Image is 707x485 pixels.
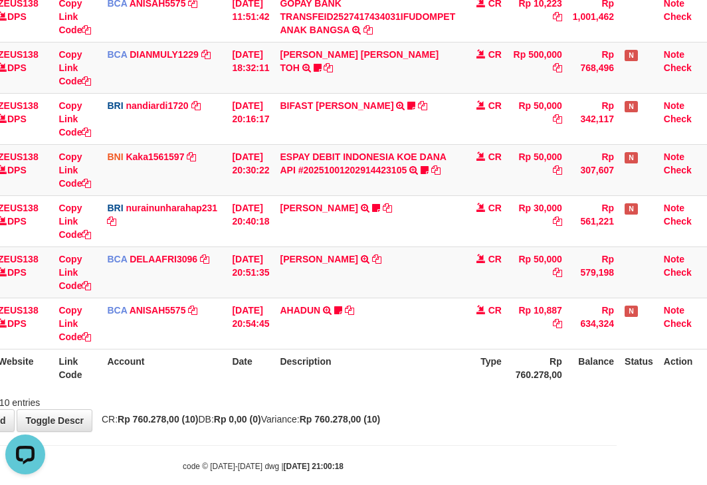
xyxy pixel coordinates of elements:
[345,305,354,316] a: Copy AHADUN to clipboard
[507,298,567,349] td: Rp 10,887
[567,195,619,246] td: Rp 561,221
[214,414,261,425] strong: Rp 0,00 (0)
[126,100,188,111] a: nandiardi1720
[227,144,274,195] td: [DATE] 20:30:22
[280,254,357,264] a: [PERSON_NAME]
[567,42,619,93] td: Rp 768,496
[200,254,209,264] a: Copy DELAAFRI3096 to clipboard
[107,216,116,227] a: Copy nurainunharahap231 to clipboard
[280,151,446,175] a: ESPAY DEBIT INDONESIA KOE DANA API #20251001202914423105
[664,49,684,60] a: Note
[507,349,567,387] th: Rp 760.278,00
[664,318,692,329] a: Check
[188,305,197,316] a: Copy ANISAH5575 to clipboard
[58,254,91,291] a: Copy Link Code
[191,100,201,111] a: Copy nandiardi1720 to clipboard
[488,203,502,213] span: CR
[201,49,211,60] a: Copy DIANMULY1229 to clipboard
[507,42,567,93] td: Rp 500,000
[553,165,562,175] a: Copy Rp 50,000 to clipboard
[130,254,197,264] a: DELAAFRI3096
[107,100,123,111] span: BRI
[664,254,684,264] a: Note
[227,93,274,144] td: [DATE] 20:16:17
[488,49,502,60] span: CR
[664,11,692,22] a: Check
[664,305,684,316] a: Note
[130,305,186,316] a: ANISAH5575
[664,62,692,73] a: Check
[507,246,567,298] td: Rp 50,000
[507,195,567,246] td: Rp 30,000
[553,318,562,329] a: Copy Rp 10,887 to clipboard
[664,203,684,213] a: Note
[227,42,274,93] td: [DATE] 18:32:11
[488,254,502,264] span: CR
[553,114,562,124] a: Copy Rp 50,000 to clipboard
[567,246,619,298] td: Rp 579,198
[418,100,427,111] a: Copy BIFAST MUHAMMAD FIR to clipboard
[126,151,184,162] a: Kaka1561597
[625,50,638,61] span: Has Note
[460,349,507,387] th: Type
[553,62,562,73] a: Copy Rp 500,000 to clipboard
[625,101,638,112] span: Has Note
[227,246,274,298] td: [DATE] 20:51:35
[107,151,123,162] span: BNI
[280,100,393,111] a: BIFAST [PERSON_NAME]
[118,414,198,425] strong: Rp 760.278,00 (10)
[17,409,92,432] a: Toggle Descr
[183,462,344,471] small: code © [DATE]-[DATE] dwg |
[107,254,127,264] span: BCA
[324,62,333,73] a: Copy CARINA OCTAVIA TOH to clipboard
[58,305,91,342] a: Copy Link Code
[107,305,127,316] span: BCA
[664,151,684,162] a: Note
[567,93,619,144] td: Rp 342,117
[664,216,692,227] a: Check
[619,349,658,387] th: Status
[625,203,638,215] span: Has Note
[507,93,567,144] td: Rp 50,000
[553,216,562,227] a: Copy Rp 30,000 to clipboard
[95,414,380,425] span: CR: DB: Variance:
[102,349,227,387] th: Account
[553,267,562,278] a: Copy Rp 50,000 to clipboard
[488,100,502,111] span: CR
[126,203,217,213] a: nurainunharahap231
[488,151,502,162] span: CR
[58,49,91,86] a: Copy Link Code
[372,254,381,264] a: Copy RIDWAN SAPUT to clipboard
[300,414,380,425] strong: Rp 760.278,00 (10)
[431,165,441,175] a: Copy ESPAY DEBIT INDONESIA KOE DANA API #20251001202914423105 to clipboard
[227,298,274,349] td: [DATE] 20:54:45
[58,100,91,138] a: Copy Link Code
[274,349,460,387] th: Description
[383,203,392,213] a: Copy RISAL WAHYUDI to clipboard
[664,114,692,124] a: Check
[58,203,91,240] a: Copy Link Code
[227,195,274,246] td: [DATE] 20:40:18
[507,144,567,195] td: Rp 50,000
[284,462,344,471] strong: [DATE] 21:00:18
[664,100,684,111] a: Note
[5,5,45,45] button: Open LiveChat chat widget
[53,349,102,387] th: Link Code
[625,152,638,163] span: Has Note
[567,349,619,387] th: Balance
[280,203,357,213] a: [PERSON_NAME]
[488,305,502,316] span: CR
[664,165,692,175] a: Check
[187,151,196,162] a: Copy Kaka1561597 to clipboard
[567,298,619,349] td: Rp 634,324
[130,49,199,60] a: DIANMULY1229
[107,49,127,60] span: BCA
[280,305,320,316] a: AHADUN
[567,144,619,195] td: Rp 307,607
[227,349,274,387] th: Date
[553,11,562,22] a: Copy Rp 10,223 to clipboard
[58,151,91,189] a: Copy Link Code
[107,203,123,213] span: BRI
[280,49,439,73] a: [PERSON_NAME] [PERSON_NAME] TOH
[664,267,692,278] a: Check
